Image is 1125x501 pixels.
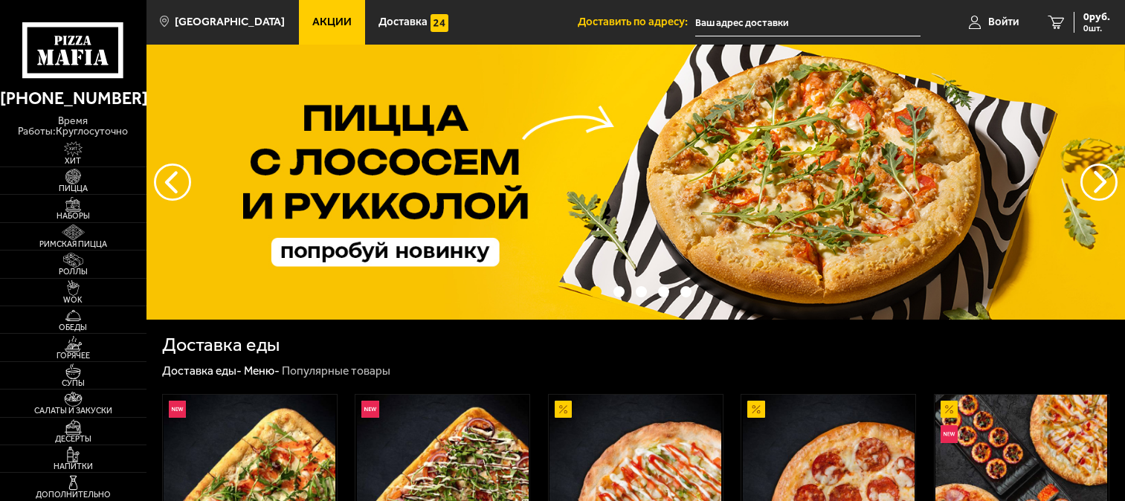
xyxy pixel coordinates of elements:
[169,401,187,418] img: Новинка
[1083,12,1110,22] span: 0 руб.
[658,286,669,297] button: точки переключения
[680,286,692,297] button: точки переключения
[175,16,285,28] span: [GEOGRAPHIC_DATA]
[941,425,958,443] img: Новинка
[361,401,379,418] img: Новинка
[613,286,625,297] button: точки переключения
[162,335,280,354] h1: Доставка еды
[1080,164,1118,201] button: предыдущий
[555,401,573,418] img: Акционный
[312,16,352,28] span: Акции
[282,363,390,378] div: Популярные товары
[578,16,695,28] span: Доставить по адресу:
[988,16,1019,28] span: Войти
[747,401,765,418] img: Акционный
[244,363,280,378] a: Меню-
[162,363,242,378] a: Доставка еды-
[378,16,428,28] span: Доставка
[590,286,602,297] button: точки переключения
[431,14,448,32] img: 15daf4d41897b9f0e9f617042186c801.svg
[636,286,647,297] button: точки переключения
[154,164,191,201] button: следующий
[695,9,921,36] input: Ваш адрес доставки
[1083,24,1110,33] span: 0 шт.
[941,401,958,418] img: Акционный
